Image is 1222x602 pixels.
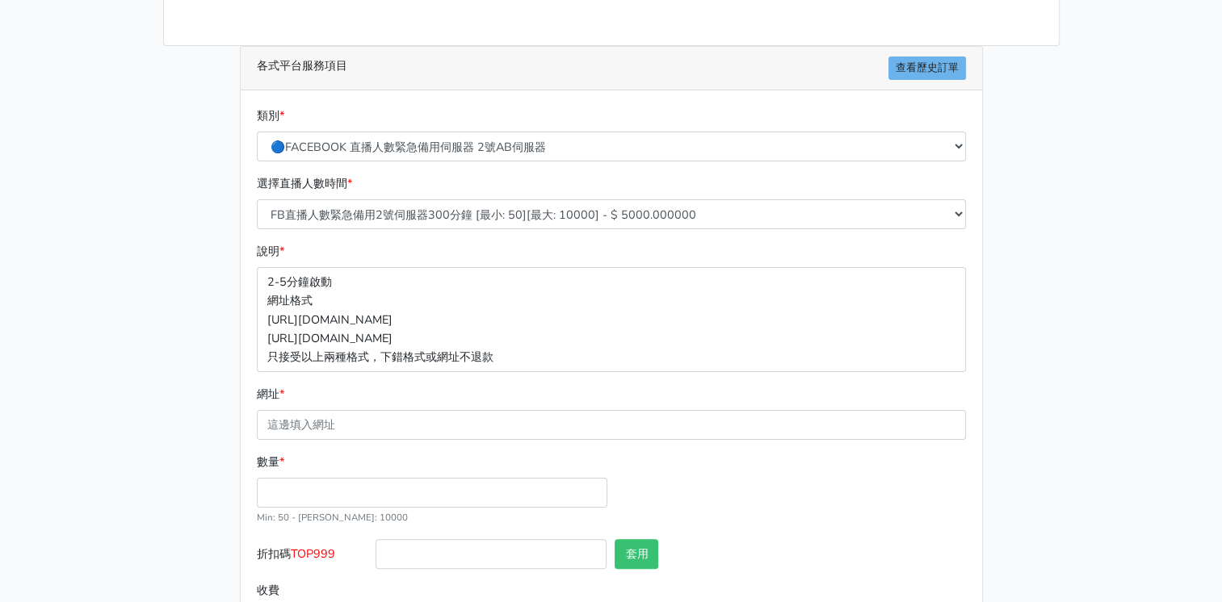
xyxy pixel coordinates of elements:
label: 網址 [257,385,284,403]
small: Min: 50 - [PERSON_NAME]: 10000 [257,511,408,524]
label: 數量 [257,453,284,471]
label: 折扣碼 [253,539,372,575]
label: 說明 [257,242,284,261]
span: TOP999 [291,546,335,562]
button: 套用 [615,539,658,569]
a: 查看歷史訂單 [888,56,966,80]
label: 類別 [257,107,284,125]
p: 2-5分鐘啟動 網址格式 [URL][DOMAIN_NAME] [URL][DOMAIN_NAME] 只接受以上兩種格式，下錯格式或網址不退款 [257,267,966,371]
input: 這邊填入網址 [257,410,966,440]
div: 各式平台服務項目 [241,47,982,90]
label: 選擇直播人數時間 [257,174,352,193]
